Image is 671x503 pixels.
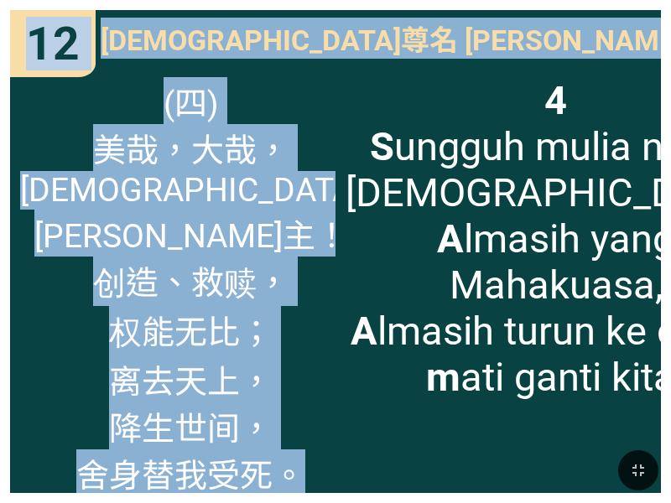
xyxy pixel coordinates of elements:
[26,17,80,70] span: 12
[544,77,567,123] b: 4
[437,215,464,262] b: A
[370,123,394,169] b: S
[351,308,377,354] b: A
[426,354,460,400] b: m
[20,77,362,496] span: (四) 美哉，大哉， [DEMOGRAPHIC_DATA][PERSON_NAME]主！ 创造、救赎， 权能无比； 离去天上， 降生世间， 舍身替我受死。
